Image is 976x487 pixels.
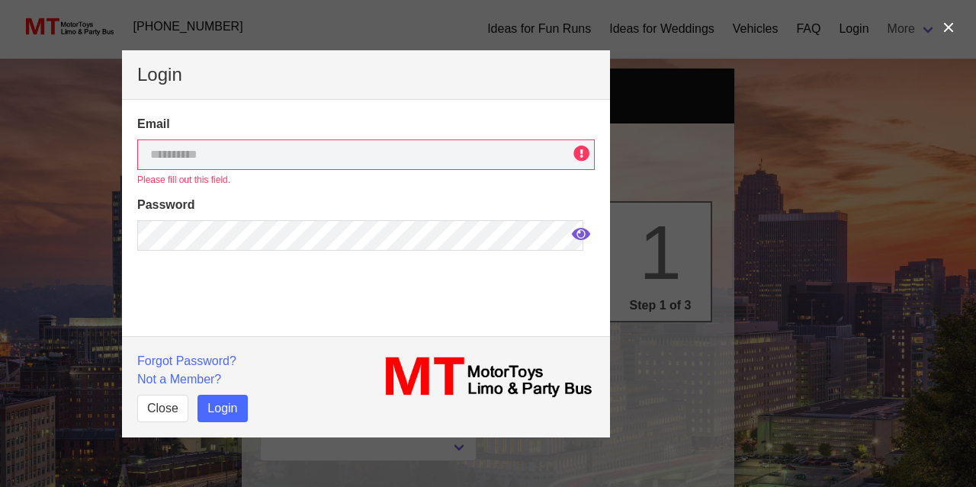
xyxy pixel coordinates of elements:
[375,352,595,402] img: MT_logo_name.png
[137,196,595,214] label: Password
[197,395,247,422] button: Login
[137,373,221,386] a: Not a Member?
[137,260,369,374] iframe: reCAPTCHA
[137,354,236,367] a: Forgot Password?
[137,173,595,187] p: Please fill out this field.
[137,66,595,84] p: Login
[137,115,595,133] label: Email
[137,395,188,422] button: Close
